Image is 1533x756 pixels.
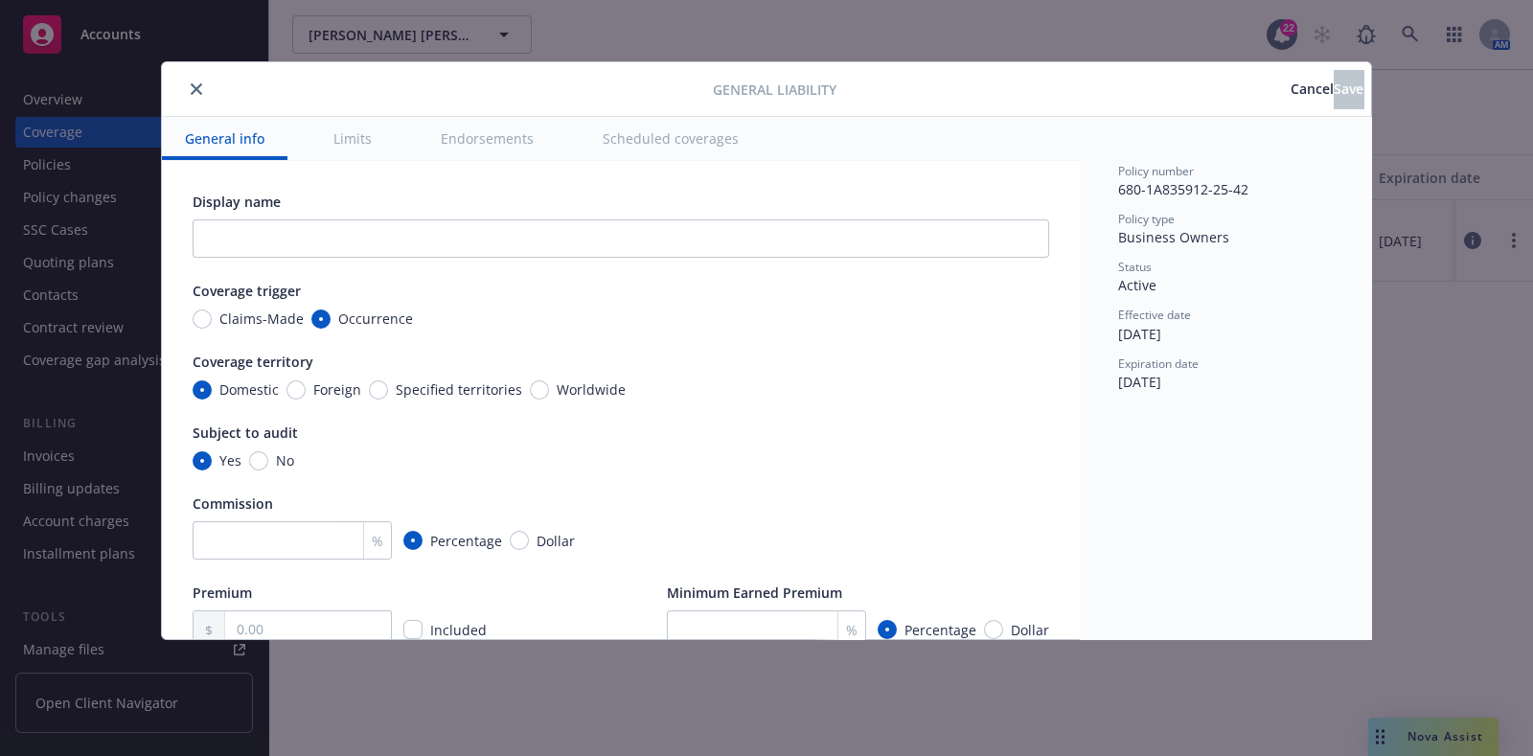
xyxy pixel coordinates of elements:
[1334,80,1363,98] span: Save
[1011,620,1049,640] span: Dollar
[510,531,529,550] input: Dollar
[1334,70,1363,108] button: Save
[1118,276,1156,294] span: Active
[1118,211,1175,227] span: Policy type
[1118,355,1199,372] span: Expiration date
[276,450,294,470] span: No
[403,531,423,550] input: Percentage
[1118,373,1161,391] span: [DATE]
[286,380,306,400] input: Foreign
[193,282,301,300] span: Coverage trigger
[1291,80,1334,98] span: Cancel
[580,117,762,160] button: Scheduled coverages
[904,620,976,640] span: Percentage
[984,620,1003,639] input: Dollar
[219,450,241,470] span: Yes
[1118,325,1161,343] span: [DATE]
[1291,70,1334,108] button: Cancel
[310,117,395,160] button: Limits
[1118,180,1248,198] span: 680-1A835912-25-42
[537,531,575,551] span: Dollar
[193,424,298,442] span: Subject to audit
[219,309,304,329] span: Claims-Made
[311,309,331,329] input: Occurrence
[193,451,212,470] input: Yes
[430,531,502,551] span: Percentage
[225,611,391,648] input: 0.00
[193,380,212,400] input: Domestic
[369,380,388,400] input: Specified territories
[193,494,273,513] span: Commission
[193,193,281,211] span: Display name
[249,451,268,470] input: No
[1118,228,1229,246] span: Business Owners
[1118,259,1152,275] span: Status
[530,380,549,400] input: Worldwide
[430,621,487,639] span: Included
[193,584,252,602] span: Premium
[667,584,842,602] span: Minimum Earned Premium
[372,531,383,551] span: %
[418,117,557,160] button: Endorsements
[193,353,313,371] span: Coverage territory
[162,117,287,160] button: General info
[1118,307,1191,323] span: Effective date
[313,379,361,400] span: Foreign
[185,78,208,101] button: close
[338,309,413,329] span: Occurrence
[219,379,279,400] span: Domestic
[846,620,858,640] span: %
[557,379,626,400] span: Worldwide
[878,620,897,639] input: Percentage
[396,379,522,400] span: Specified territories
[1118,163,1194,179] span: Policy number
[193,309,212,329] input: Claims-Made
[713,80,836,100] span: General Liability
